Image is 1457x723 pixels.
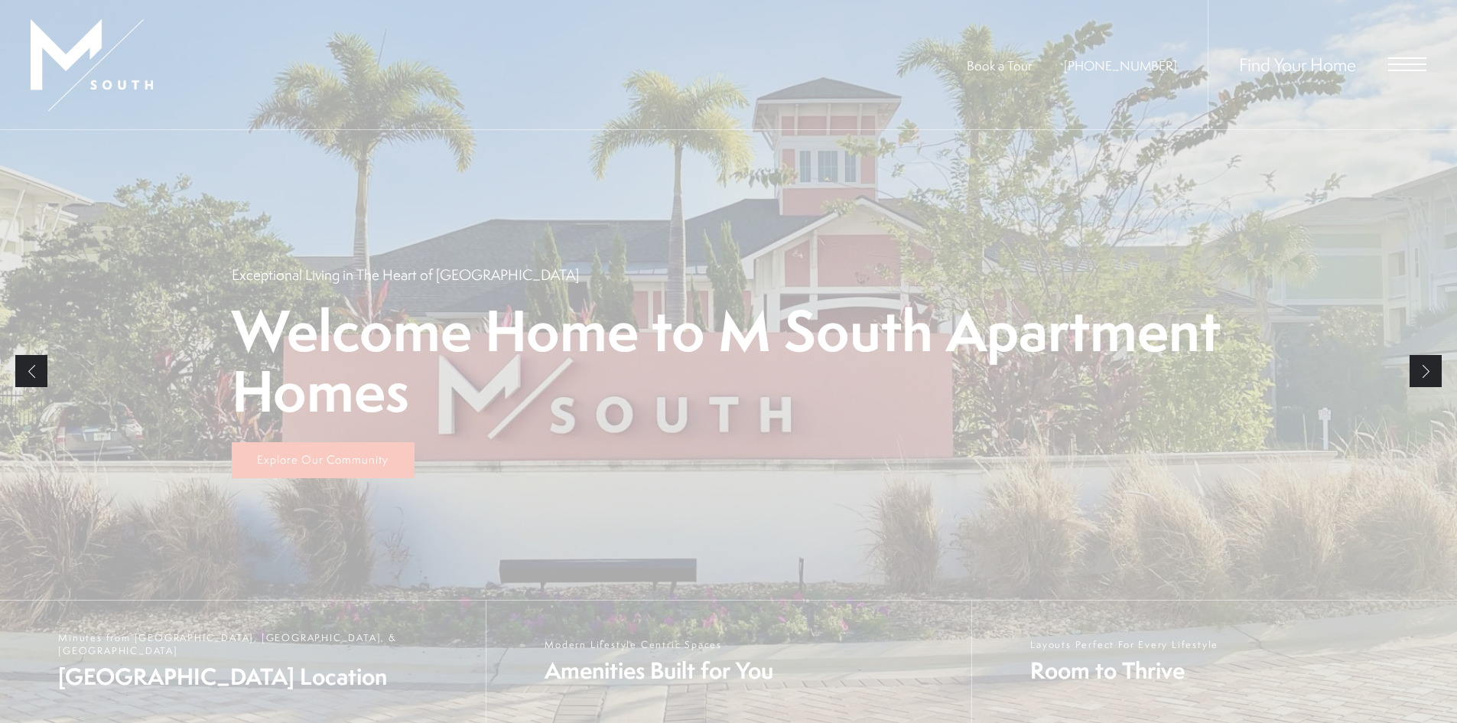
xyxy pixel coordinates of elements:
[257,451,389,467] span: Explore Our Community
[232,442,415,479] a: Explore Our Community
[1410,355,1442,387] a: Next
[58,661,470,692] span: [GEOGRAPHIC_DATA] Location
[1239,52,1356,77] a: Find Your Home
[545,655,773,686] span: Amenities Built for You
[232,265,579,285] p: Exceptional Living in The Heart of [GEOGRAPHIC_DATA]
[486,601,971,723] a: Modern Lifestyle Centric Spaces
[1388,57,1426,71] button: Open Menu
[1030,638,1218,651] span: Layouts Perfect For Every Lifestyle
[1064,57,1177,74] a: Call Us at 813-570-8014
[31,19,153,111] img: MSouth
[971,601,1457,723] a: Layouts Perfect For Every Lifestyle
[1064,57,1177,74] span: [PHONE_NUMBER]
[967,57,1032,74] a: Book a Tour
[15,355,47,387] a: Previous
[232,300,1226,421] p: Welcome Home to M South Apartment Homes
[1030,655,1218,686] span: Room to Thrive
[58,631,470,657] span: Minutes from [GEOGRAPHIC_DATA], [GEOGRAPHIC_DATA], & [GEOGRAPHIC_DATA]
[545,638,773,651] span: Modern Lifestyle Centric Spaces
